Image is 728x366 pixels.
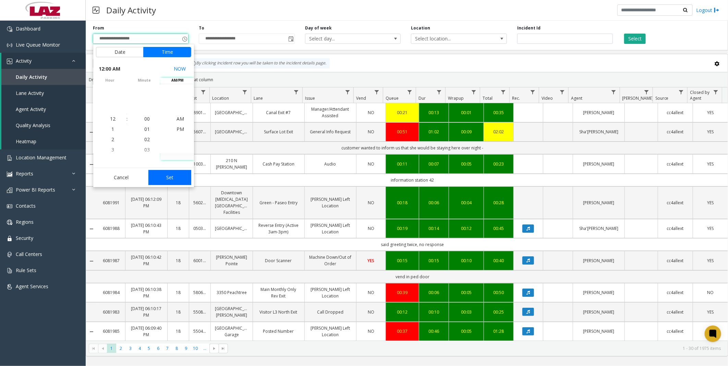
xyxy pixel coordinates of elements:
img: 'icon' [7,42,12,48]
span: NO [368,290,374,295]
span: Go to the last page [219,344,228,353]
span: Contacts [16,203,36,209]
a: Parker Filter Menu [642,87,651,97]
a: Closed by Agent Filter Menu [711,87,720,97]
button: Time tab [143,47,191,57]
a: [PERSON_NAME] [577,199,620,206]
img: 'icon' [7,268,12,273]
span: NO [368,225,374,231]
a: [PERSON_NAME] Left Location [309,286,352,299]
a: 01:02 [423,129,445,135]
a: 00:15 [390,257,415,264]
span: YES [707,200,714,206]
span: Toggle popup [181,34,188,44]
a: Collapse Details [86,162,97,167]
a: [PERSON_NAME] Left Location [309,325,352,338]
a: Location Filter Menu [240,87,250,97]
a: 00:06 [423,199,445,206]
span: NO [368,200,374,206]
span: Agent Activity [16,106,46,112]
a: 00:03 [453,309,480,315]
a: 18 [172,309,185,315]
a: Posted Number [257,328,300,334]
div: By clicking Incident row you will be taken to the incident details page. [187,58,330,69]
img: 'icon' [7,236,12,241]
a: Rec. Filter Menu [528,87,537,97]
span: 01 [144,126,150,132]
div: 00:12 [390,309,415,315]
a: 00:09 [453,129,480,135]
span: Page 10 [191,344,200,353]
a: NO [361,161,382,167]
a: Call Dropped [309,309,352,315]
a: 18 [172,225,185,232]
span: minute [128,78,161,83]
span: Page 1 [107,344,116,353]
a: 00:23 [488,161,509,167]
span: YES [707,110,714,115]
a: 00:10 [423,309,445,315]
a: Door Scanner [257,257,300,264]
span: Location [212,95,229,101]
a: [DATE] 06:09:40 PM [130,325,163,338]
a: Cash Pay Station [257,161,300,167]
span: Daily Activity [16,74,47,80]
a: Collapse Details [86,130,97,135]
a: Sha'[PERSON_NAME] [577,129,620,135]
span: Total [483,95,493,101]
a: Issue Filter Menu [343,87,352,97]
span: Queue [386,95,399,101]
a: Video Filter Menu [558,87,567,97]
div: 00:39 [390,289,415,296]
a: 00:07 [423,161,445,167]
a: NO [361,328,382,334]
a: 00:21 [390,109,415,116]
div: 00:13 [423,109,445,116]
span: Agent [571,95,582,101]
a: Source Filter Menu [677,87,686,97]
a: 550421 [193,328,206,334]
a: Quality Analysis [1,117,86,133]
a: 560700 [193,129,206,135]
span: Toggle popup [287,34,294,44]
span: Dashboard [16,25,40,32]
span: Select location... [411,34,487,44]
span: Rule Sets [16,267,36,273]
div: 00:40 [488,257,509,264]
span: Power BI Reports [16,186,55,193]
td: customer wanted to inform us that she would be staying here over night - [97,142,728,154]
a: YES [697,161,724,167]
span: Page 5 [144,344,154,353]
a: 00:51 [390,129,415,135]
div: 00:04 [453,199,480,206]
a: Heatmap [1,133,86,149]
span: Select day... [305,34,381,44]
span: PM [177,126,184,132]
a: 6081985 [101,328,121,334]
span: AM/PM [161,78,194,83]
a: Vend Filter Menu [372,87,381,97]
a: cc4allext [662,225,689,232]
a: cc4allext [662,257,689,264]
span: hour [93,78,126,83]
img: 'icon' [7,187,12,193]
a: 600163 [193,257,206,264]
div: 00:50 [488,289,509,296]
a: NO [361,225,382,232]
span: Call Centers [16,251,42,257]
a: 00:01 [453,109,480,116]
span: Page 3 [126,344,135,353]
a: cc4allext [662,289,689,296]
label: Location [411,25,430,31]
div: 01:28 [488,328,509,334]
a: 00:05 [453,161,480,167]
a: [PERSON_NAME] [577,161,620,167]
div: 00:05 [453,289,480,296]
span: Agent Services [16,283,48,290]
img: 'icon' [7,59,12,64]
a: [DATE] 06:10:17 PM [130,305,163,318]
